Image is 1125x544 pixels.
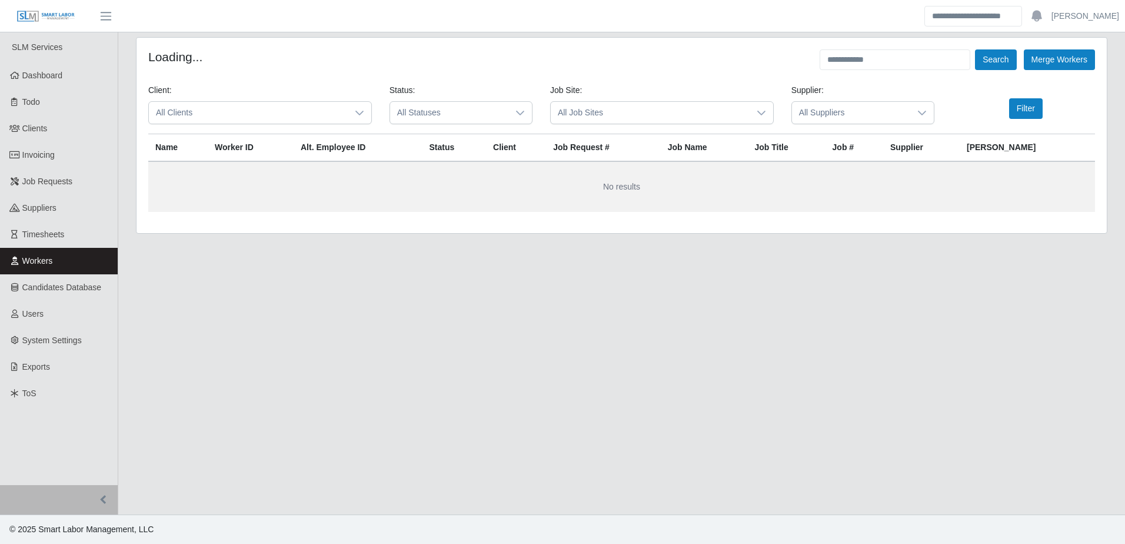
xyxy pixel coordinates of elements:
span: System Settings [22,336,82,345]
th: Job Title [747,134,825,162]
span: Timesheets [22,230,65,239]
span: Candidates Database [22,283,102,292]
th: Name [148,134,208,162]
label: Job Site: [550,84,582,97]
td: No results [148,161,1095,212]
th: Client [486,134,546,162]
th: Alt. Employee ID [294,134,422,162]
span: ToS [22,389,36,398]
span: Dashboard [22,71,63,80]
label: Status: [390,84,415,97]
label: Supplier: [791,84,824,97]
span: © 2025 Smart Labor Management, LLC [9,525,154,534]
th: Job # [826,134,883,162]
span: All Suppliers [792,102,910,124]
button: Filter [1009,98,1043,119]
img: SLM Logo [16,10,75,23]
th: Job Request # [546,134,661,162]
span: Suppliers [22,203,56,213]
span: Exports [22,362,50,371]
th: Status [422,134,487,162]
span: Workers [22,256,53,266]
button: Search [975,49,1016,70]
th: Job Name [661,134,748,162]
h4: Loading... [148,49,202,64]
span: All Job Sites [551,102,750,124]
span: SLM Services [12,42,62,52]
button: Merge Workers [1024,49,1095,70]
span: All Statuses [390,102,508,124]
span: All Clients [149,102,348,124]
span: Users [22,309,44,319]
span: Todo [22,97,40,107]
span: Clients [22,124,48,133]
th: Worker ID [208,134,294,162]
label: Client: [148,84,172,97]
a: [PERSON_NAME] [1051,10,1119,22]
span: Invoicing [22,150,55,160]
th: Supplier [883,134,960,162]
span: Job Requests [22,177,73,186]
th: [PERSON_NAME] [960,134,1095,162]
input: Search [924,6,1022,26]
